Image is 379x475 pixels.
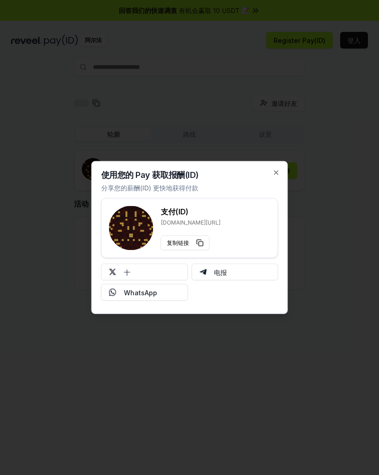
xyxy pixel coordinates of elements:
[101,171,199,179] h2: 使用您的 Pay 获取报酬(ID)
[101,264,188,280] button: 十
[109,268,116,276] img: 十
[199,268,207,276] img: 电报
[101,284,188,301] button: WhatsApp
[101,183,198,193] p: 分享您的薪酬(ID) 更快地获得付款
[161,206,220,217] h3: 支付(ID)
[161,219,220,226] p: [DOMAIN_NAME][URL]
[109,289,116,296] img: Whatsapp
[161,236,210,250] button: 复制链接
[191,264,278,280] button: 电报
